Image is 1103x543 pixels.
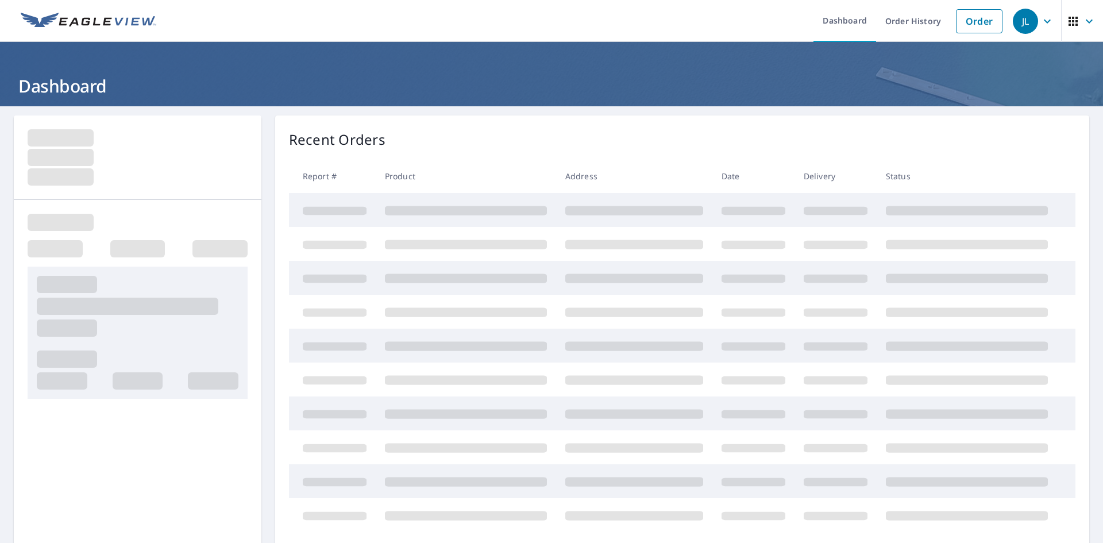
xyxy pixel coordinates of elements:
h1: Dashboard [14,74,1089,98]
th: Address [556,159,712,193]
th: Product [376,159,556,193]
img: EV Logo [21,13,156,30]
a: Order [956,9,1002,33]
th: Report # [289,159,376,193]
div: JL [1013,9,1038,34]
th: Status [877,159,1057,193]
th: Date [712,159,795,193]
th: Delivery [795,159,877,193]
p: Recent Orders [289,129,385,150]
